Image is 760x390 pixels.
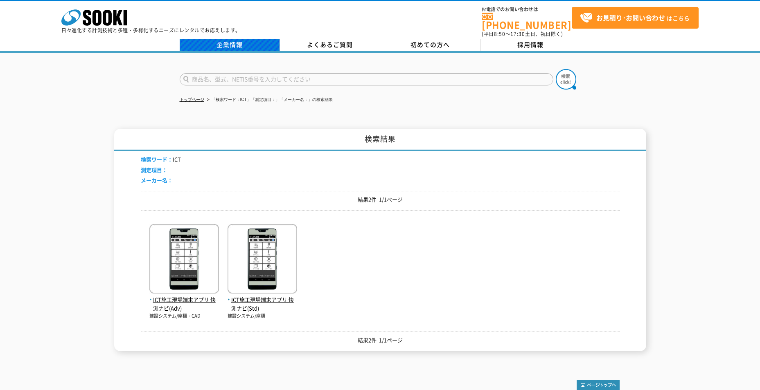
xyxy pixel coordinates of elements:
p: 日々進化する計測技術と多種・多様化するニーズにレンタルでお応えします。 [61,28,241,33]
li: ICT [141,155,181,164]
span: ICT施工現場端末アプリ 快測ナビ(Adv) [149,296,219,313]
span: ICT施工現場端末アプリ 快測ナビ(Std) [228,296,297,313]
input: 商品名、型式、NETIS番号を入力してください [180,73,553,85]
p: 結果2件 1/1ページ [141,195,620,204]
span: 8:50 [494,30,505,38]
strong: お見積り･お問い合わせ [596,13,665,22]
a: [PHONE_NUMBER] [482,13,572,29]
p: 建設システム/座標・CAD [149,313,219,320]
p: 建設システム/座標 [228,313,297,320]
p: 結果2件 1/1ページ [141,336,620,345]
h1: 検索結果 [114,129,646,151]
a: ICT施工現場端末アプリ 快測ナビ(Std) [228,287,297,312]
a: 初めての方へ [380,39,480,51]
span: 検索ワード： [141,155,173,163]
span: メーカー名： [141,176,173,184]
span: (平日 ～ 土日、祝日除く) [482,30,563,38]
a: 採用情報 [480,39,581,51]
img: 快測ナビ(Adv) [149,224,219,296]
span: 初めての方へ [410,40,450,49]
span: 17:30 [510,30,525,38]
span: 測定項目： [141,166,167,174]
a: お見積り･お問い合わせはこちら [572,7,699,29]
span: お電話でのお問い合わせは [482,7,572,12]
li: 「検索ワード：ICT」「測定項目：」「メーカー名：」の検索結果 [205,96,333,104]
img: 快測ナビ(Std) [228,224,297,296]
span: はこちら [580,12,690,24]
a: トップページ [180,97,204,102]
img: btn_search.png [556,69,576,90]
a: ICT施工現場端末アプリ 快測ナビ(Adv) [149,287,219,312]
a: 企業情報 [180,39,280,51]
a: よくあるご質問 [280,39,380,51]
